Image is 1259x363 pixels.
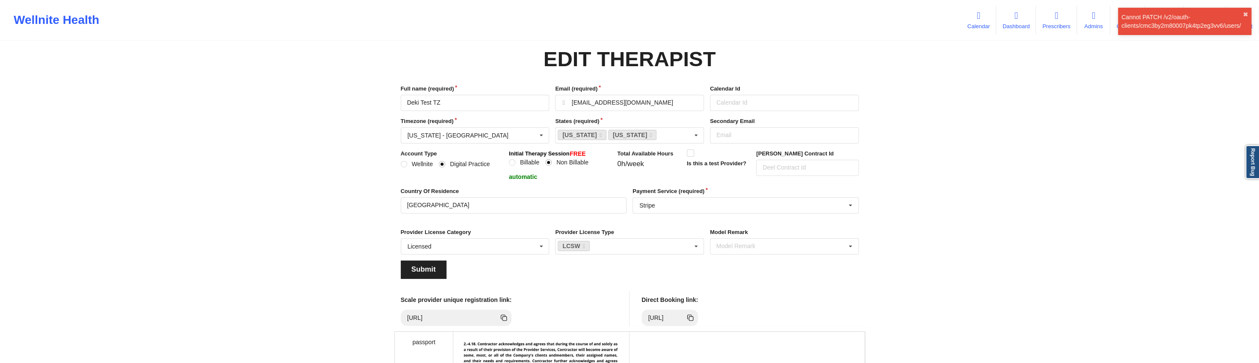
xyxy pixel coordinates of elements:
[401,296,512,304] h5: Scale provider unique registration link:
[401,228,550,237] label: Provider License Category
[408,132,508,138] div: [US_STATE] - [GEOGRAPHIC_DATA]
[401,261,446,279] button: Submit
[714,241,768,251] div: Model Remark
[1245,145,1259,179] a: Report Bug
[1077,6,1110,34] a: Admins
[756,149,858,158] label: [PERSON_NAME] Contract Id
[961,6,996,34] a: Calendar
[710,85,859,93] label: Calendar Id
[555,117,704,126] label: States (required)
[641,296,698,304] h5: Direct Booking link:
[401,85,550,93] label: Full name (required)
[687,159,746,168] label: Is this a test Provider?
[404,313,426,322] div: [URL]
[555,95,704,111] input: Email address
[558,130,606,140] a: [US_STATE]
[570,149,585,158] p: FREE
[710,95,859,111] input: Calendar Id
[401,95,550,111] input: Full name
[617,160,680,168] div: 0h/week
[401,161,433,168] label: Wellnite
[617,149,680,158] label: Total Available Hours
[558,241,589,251] a: LCSW
[545,159,588,166] label: Non Billable
[544,46,716,73] div: Edit Therapist
[644,313,667,322] div: [URL]
[639,202,655,208] div: Stripe
[710,117,859,126] label: Secondary Email
[509,149,570,158] label: Initial Therapy Session
[710,228,859,237] label: Model Remark
[408,243,431,249] div: Licensed
[710,127,859,143] input: Email
[401,117,550,126] label: Timezone (required)
[756,160,858,176] input: Deel Contract Id
[1036,6,1076,34] a: Prescribers
[555,228,704,237] label: Provider License Type
[401,149,503,158] label: Account Type
[1243,11,1248,18] button: close
[555,85,704,93] label: Email (required)
[509,159,539,166] label: Billable
[509,173,611,181] p: automatic
[401,187,627,196] label: Country Of Residence
[608,130,657,140] a: [US_STATE]
[1121,13,1243,30] div: Cannot PATCH /v2/oauth-clients/cmc3by2m80007pk4tp2eg3vv6/users/
[996,6,1036,34] a: Dashboard
[1110,6,1145,34] a: Coaches
[439,161,490,168] label: Digital Practice
[632,187,859,196] label: Payment Service (required)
